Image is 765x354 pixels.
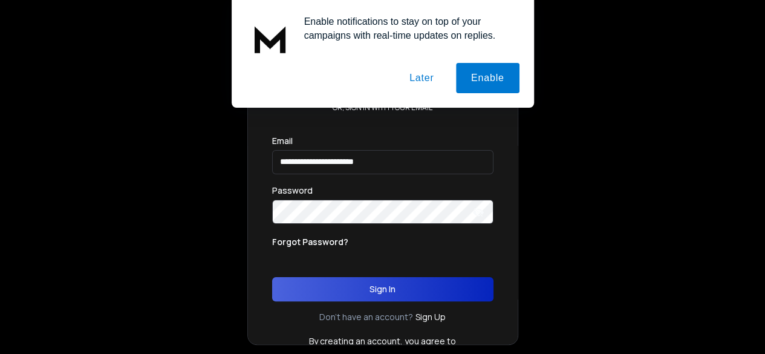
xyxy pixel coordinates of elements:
[319,311,413,323] p: Don't have an account?
[394,63,449,93] button: Later
[272,186,313,195] label: Password
[295,15,519,42] div: Enable notifications to stay on top of your campaigns with real-time updates on replies.
[272,236,348,248] p: Forgot Password?
[272,277,493,301] button: Sign In
[456,63,519,93] button: Enable
[309,335,456,347] p: By creating an account, you agree to
[415,311,446,323] a: Sign Up
[272,137,293,145] label: Email
[246,15,295,63] img: notification icon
